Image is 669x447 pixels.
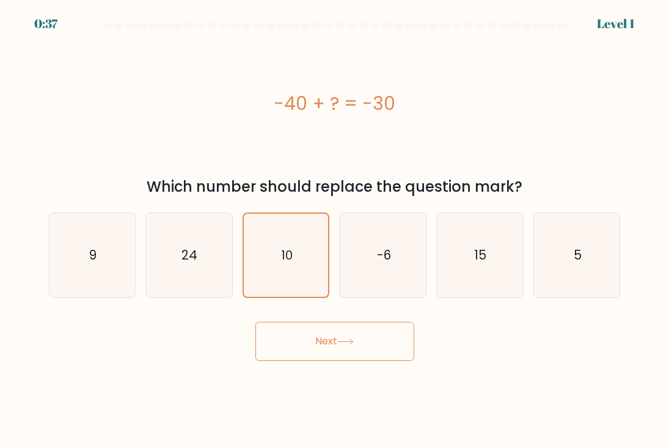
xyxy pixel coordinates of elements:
[597,15,635,33] div: Level 1
[34,15,57,33] div: 0:37
[89,246,97,264] text: 9
[56,176,613,198] div: Which number should replace the question mark?
[49,90,621,117] div: -40 + ? = -30
[574,246,582,264] text: 5
[281,247,293,264] text: 10
[255,322,414,361] button: Next
[475,246,487,264] text: 15
[377,246,391,264] text: -6
[182,246,198,264] text: 24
